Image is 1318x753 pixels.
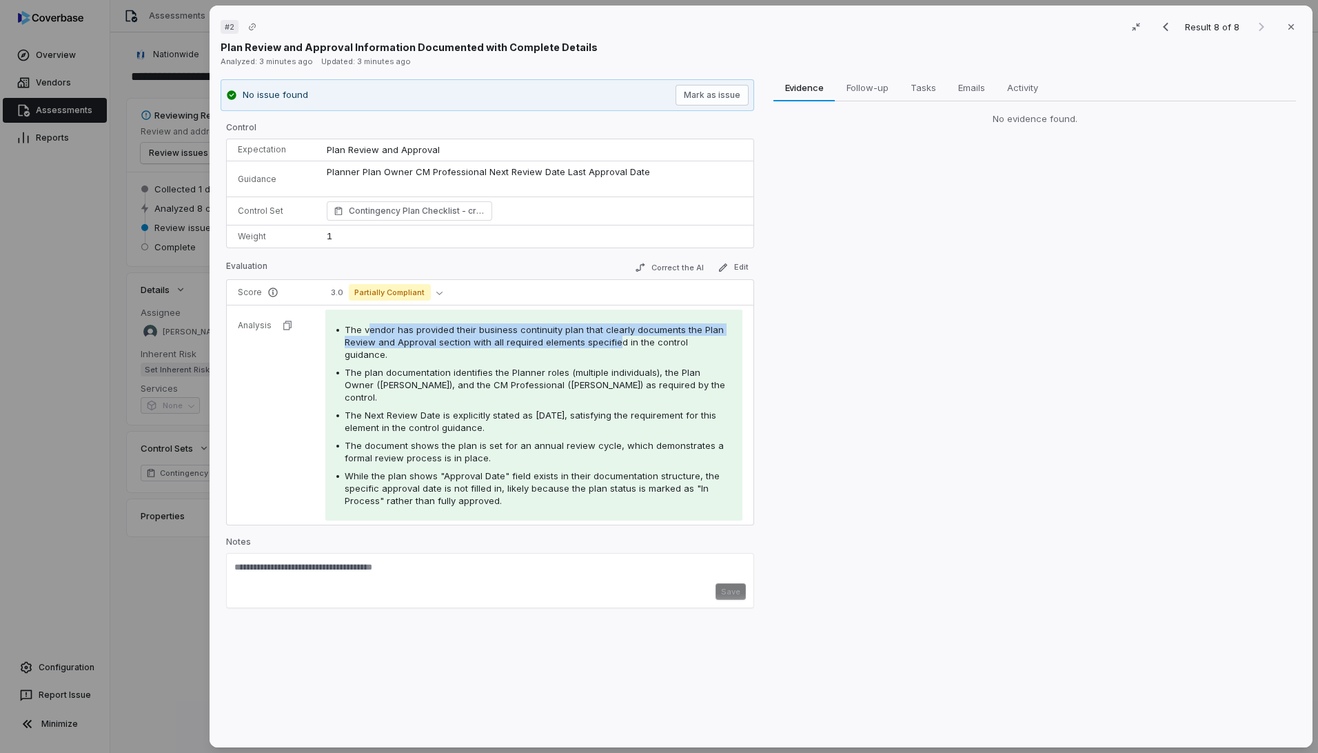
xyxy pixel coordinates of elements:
span: Tasks [905,79,942,97]
p: Control Set [238,205,305,217]
p: Result 8 of 8 [1185,19,1242,34]
span: Emails [953,79,991,97]
span: Evidence [780,79,829,97]
button: Copy link [240,14,265,39]
span: # 2 [225,21,234,32]
span: Contingency Plan Checklist - critical [349,204,485,218]
div: No evidence found. [773,112,1296,126]
p: No issue found [243,88,308,102]
p: Evaluation [226,261,267,277]
p: Notes [226,536,754,553]
span: Partially Compliant [349,284,431,301]
p: Control [226,122,754,139]
p: Analysis [238,320,272,331]
span: Analyzed: 3 minutes ago [221,57,313,66]
p: Score [238,287,303,298]
span: The vendor has provided their business continuity plan that clearly documents the Plan Review and... [345,324,724,360]
span: The plan documentation identifies the Planner roles (multiple individuals), the Plan Owner ([PERS... [345,367,725,403]
button: 3.0Partially Compliant [325,284,448,301]
p: Guidance [238,174,305,185]
span: The Next Review Date is explicitly stated as [DATE], satisfying the requirement for this element ... [345,410,716,433]
span: While the plan shows "Approval Date" field exists in their documentation structure, the specific ... [345,470,720,506]
p: Expectation [238,144,305,155]
span: The document shows the plan is set for an annual review cycle, which demonstrates a formal review... [345,440,724,463]
button: Correct the AI [629,259,709,276]
button: Previous result [1152,19,1179,35]
span: Plan Review and Approval [327,144,440,155]
span: Updated: 3 minutes ago [321,57,411,66]
span: Follow-up [841,79,894,97]
p: Planner Plan Owner CM Professional Next Review Date Last Approval Date [327,165,742,179]
span: Activity [1002,79,1044,97]
p: Plan Review and Approval Information Documented with Complete Details [221,40,598,54]
p: Weight [238,231,305,242]
button: Edit [712,259,754,276]
button: Mark as issue [676,85,749,106]
span: 1 [327,230,332,241]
